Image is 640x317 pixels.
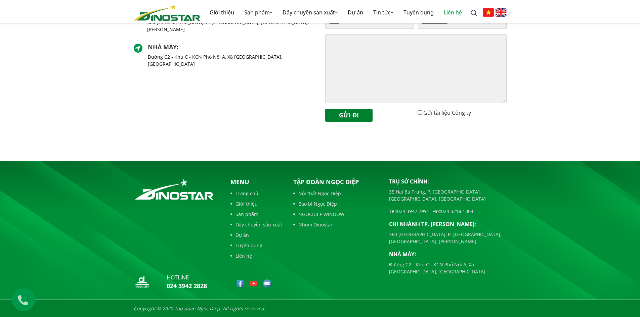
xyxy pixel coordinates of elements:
[343,2,368,23] a: Dự án
[293,190,379,197] a: Nội thất Ngọc Diệp
[389,208,507,215] p: Tel: - Fax:
[389,188,507,202] p: 35 Hai Bà Trưng, P. [GEOGRAPHIC_DATA], [GEOGRAPHIC_DATA]. [GEOGRAPHIC_DATA]
[230,177,282,187] p: Menu
[167,273,207,281] p: hotline
[397,208,429,214] a: 024 3942 7991
[134,44,143,53] img: directer
[148,43,177,51] a: Nhà máy
[230,231,282,239] a: Dự án
[230,190,282,197] a: Trang chủ
[483,8,494,17] img: Tiếng Việt
[325,109,373,122] button: Gửi đi
[230,211,282,218] a: Sản phẩm
[423,109,471,117] label: Gửi tài liệu Công ty
[134,177,215,201] img: logo_footer
[471,10,477,16] img: search
[389,261,507,275] p: Đường C2 - Khu C - KCN Phố Nối A, Xã [GEOGRAPHIC_DATA], [GEOGRAPHIC_DATA]
[389,231,507,245] p: 360 [GEOGRAPHIC_DATA], P. [GEOGRAPHIC_DATA], [GEOGRAPHIC_DATA]. [PERSON_NAME]
[293,221,379,228] a: Nhôm Dinostar
[230,242,282,249] a: Tuyển dụng
[147,19,315,33] p: 360 [GEOGRAPHIC_DATA], P. [GEOGRAPHIC_DATA], [GEOGRAPHIC_DATA]. [PERSON_NAME]
[441,208,473,214] a: 024 3218 1304
[293,200,379,207] a: Bao bì Ngọc Diệp
[148,44,315,51] h2: :
[293,211,379,218] a: NGOCDIEP WINDOW
[278,2,343,23] a: Dây chuyền sản xuất
[230,200,282,207] a: Giới thiệu
[239,2,278,23] a: Sản phẩm
[134,4,200,21] img: logo
[389,220,507,228] p: Chi nhánh TP. [PERSON_NAME]:
[230,252,282,259] a: Liên hệ
[368,2,398,23] a: Tin tức
[496,8,507,17] img: English
[398,2,439,23] a: Tuyển dụng
[148,53,315,67] p: Đường C2 - Khu C - KCN Phố Nối A, Xã [GEOGRAPHIC_DATA], [GEOGRAPHIC_DATA]
[167,282,207,290] a: 024 3942 2828
[230,221,282,228] a: Dây chuyền sản xuất
[134,305,265,312] i: Copyright © 2020 Tap doan Ngoc Diep. All rights reserved.
[134,273,151,290] img: logo_nd_footer
[293,177,379,187] p: Tập đoàn Ngọc Diệp
[389,177,507,186] p: Trụ sở chính:
[389,250,507,258] p: Nhà máy:
[439,2,467,23] a: Liên hệ
[205,2,239,23] a: Giới thiệu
